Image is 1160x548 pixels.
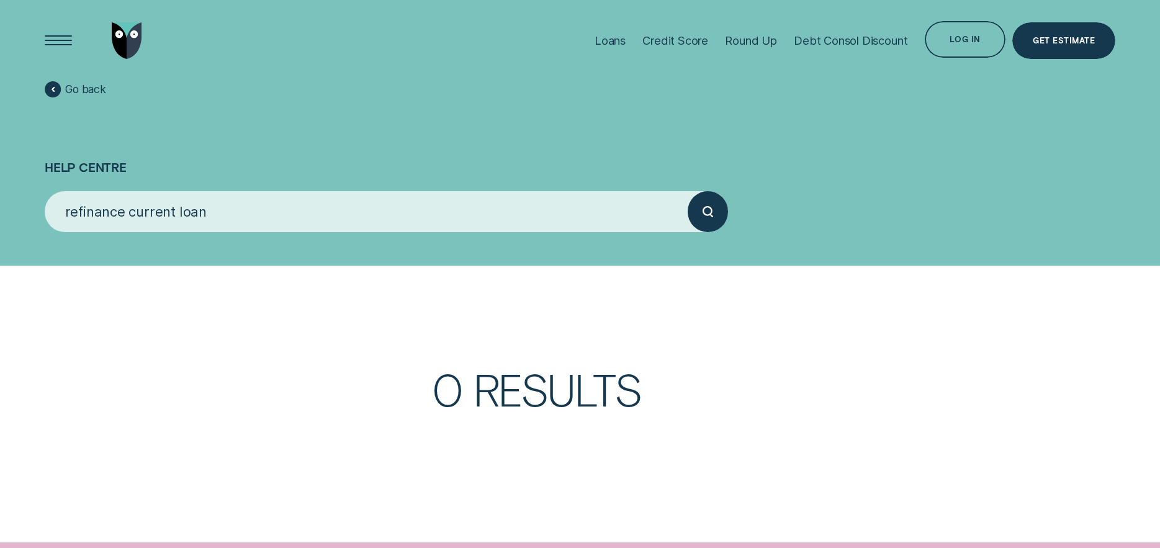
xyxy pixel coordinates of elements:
[45,99,1115,191] h1: Help Centre
[794,34,907,47] div: Debt Consol Discount
[595,34,626,47] div: Loans
[40,22,76,59] button: Open Menu
[432,367,1038,441] h3: 0 Results
[45,191,688,231] input: Search for anything...
[1012,22,1115,59] a: Get Estimate
[688,191,728,231] button: Submit your search query.
[45,81,106,97] a: Go back
[925,21,1006,58] button: Log in
[65,83,106,96] span: Go back
[725,34,777,47] div: Round Up
[112,22,142,59] img: Wisr
[642,34,708,47] div: Credit Score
